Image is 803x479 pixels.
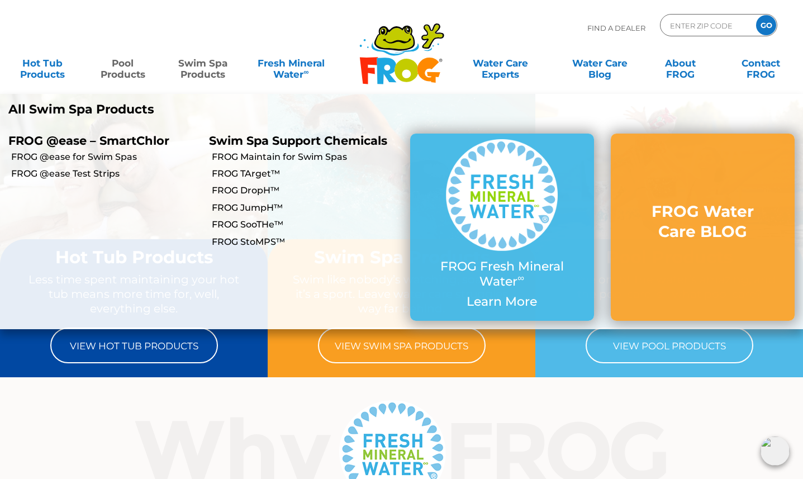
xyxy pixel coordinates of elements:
a: FROG Maintain for Swim Spas [212,151,401,163]
p: FROG Fresh Mineral Water [433,259,572,289]
input: Zip Code Form [669,17,744,34]
a: Hot TubProducts [11,52,74,74]
sup: ∞ [517,272,524,283]
a: View Pool Products [586,328,753,363]
a: FROG @ease Test Strips [11,168,201,180]
p: Find A Dealer [587,14,645,42]
input: GO [756,15,776,35]
sup: ∞ [303,68,308,76]
a: AboutFROG [649,52,712,74]
a: FROG DropH™ [212,184,401,197]
a: ContactFROG [729,52,792,74]
a: FROG JumpH™ [212,202,401,214]
a: Swim Spa Support Chemicals [209,134,387,148]
a: Fresh MineralWater∞ [252,52,330,74]
a: PoolProducts [92,52,154,74]
a: FROG TArget™ [212,168,401,180]
a: All Swim Spa Products [8,102,393,117]
a: Water CareBlog [569,52,631,74]
p: FROG @ease – SmartChlor [8,134,192,148]
a: Water CareExperts [449,52,551,74]
a: FROG Fresh Mineral Water∞ Learn More [433,139,572,315]
a: Swim SpaProducts [172,52,234,74]
a: FROG SooTHe™ [212,219,401,231]
a: FROG Water Care BLOG [633,201,772,253]
a: FROG @ease for Swim Spas [11,151,201,163]
p: Learn More [433,295,572,309]
a: FROG StoMPS™ [212,236,401,248]
img: openIcon [761,437,790,466]
a: View Swim Spa Products [318,328,486,363]
h3: FROG Water Care BLOG [633,201,772,242]
a: View Hot Tub Products [50,328,218,363]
